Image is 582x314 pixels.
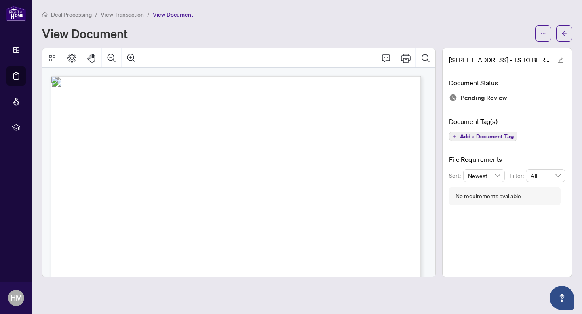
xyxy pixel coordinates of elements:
[561,31,567,36] span: arrow-left
[449,132,517,141] button: Add a Document Tag
[449,117,565,126] h4: Document Tag(s)
[510,171,526,180] p: Filter:
[460,134,514,139] span: Add a Document Tag
[449,171,463,180] p: Sort:
[550,286,574,310] button: Open asap
[42,12,48,17] span: home
[540,31,546,36] span: ellipsis
[449,155,565,164] h4: File Requirements
[147,10,150,19] li: /
[460,92,507,103] span: Pending Review
[531,170,561,182] span: All
[153,11,193,18] span: View Document
[449,78,565,88] h4: Document Status
[468,170,500,182] span: Newest
[101,11,144,18] span: View Transaction
[558,57,563,63] span: edit
[42,27,128,40] h1: View Document
[6,6,26,21] img: logo
[453,134,457,138] span: plus
[95,10,97,19] li: /
[449,55,550,65] span: [STREET_ADDRESS] - TS TO BE REVIEWED BY [PERSON_NAME].pdf
[449,94,457,102] img: Document Status
[11,292,22,304] span: HM
[51,11,92,18] span: Deal Processing
[455,192,521,201] div: No requirements available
